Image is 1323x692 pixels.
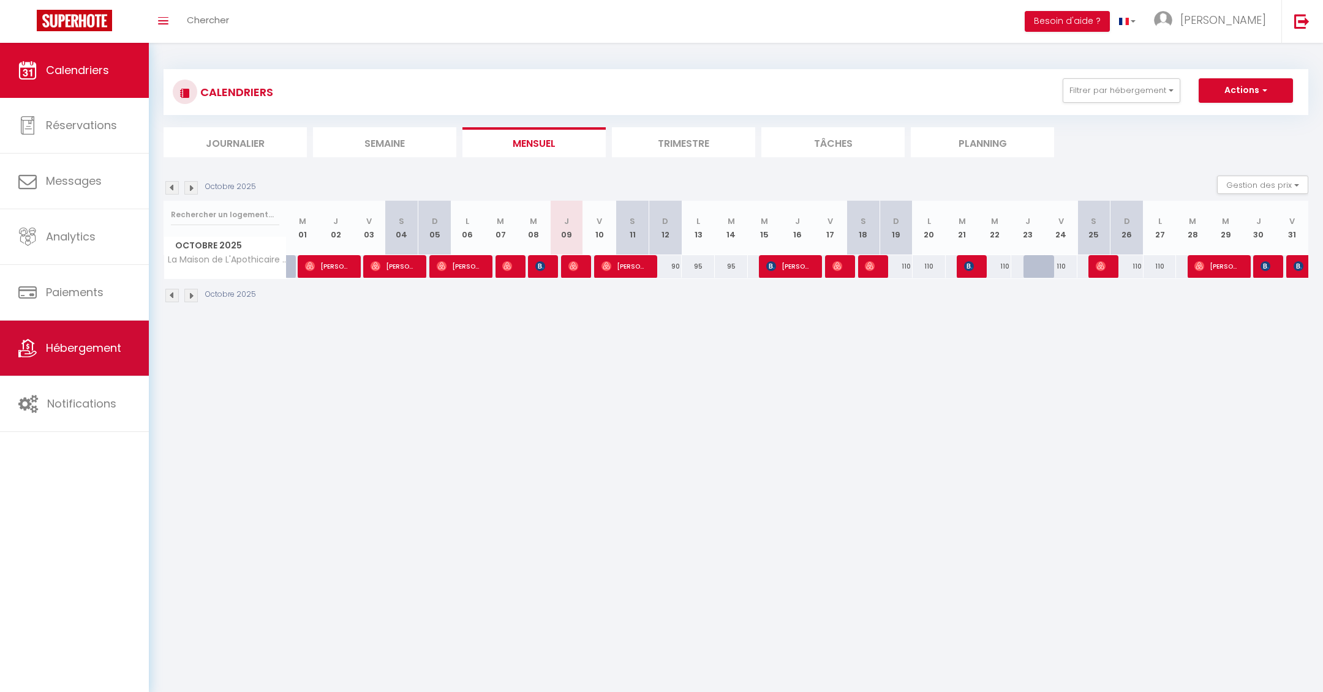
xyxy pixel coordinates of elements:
[1044,255,1077,278] div: 110
[696,215,700,227] abbr: L
[319,201,352,255] th: 02
[46,62,109,78] span: Calendriers
[37,10,112,31] img: Super Booking
[649,201,682,255] th: 12
[612,127,755,157] li: Trimestre
[715,201,748,255] th: 14
[205,181,256,193] p: Octobre 2025
[832,255,843,278] span: [PERSON_NAME]
[352,201,385,255] th: 03
[502,255,513,278] span: [PERSON_NAME]
[164,237,286,255] span: Octobre 2025
[1275,201,1308,255] th: 31
[795,215,800,227] abbr: J
[1176,201,1209,255] th: 28
[451,201,484,255] th: 06
[979,201,1012,255] th: 22
[616,201,649,255] th: 11
[597,215,602,227] abbr: V
[827,215,833,227] abbr: V
[46,285,104,300] span: Paiements
[197,78,273,106] h3: CALENDRIERS
[1242,201,1275,255] th: 30
[1289,215,1295,227] abbr: V
[333,215,338,227] abbr: J
[682,201,715,255] th: 13
[1077,201,1110,255] th: 25
[550,201,583,255] th: 09
[1261,255,1272,278] span: [PERSON_NAME]
[1124,215,1130,227] abbr: D
[432,215,438,227] abbr: D
[1011,201,1044,255] th: 23
[880,201,913,255] th: 19
[781,201,814,255] th: 16
[927,215,931,227] abbr: L
[946,201,979,255] th: 21
[601,255,646,278] span: [PERSON_NAME]
[1063,78,1180,103] button: Filtrer par hébergement
[583,201,616,255] th: 10
[913,255,946,278] div: 110
[964,255,975,278] span: [PERSON_NAME]
[959,215,966,227] abbr: M
[497,215,504,227] abbr: M
[865,255,876,278] span: [PERSON_NAME]
[1110,201,1144,255] th: 26
[1154,11,1172,29] img: ...
[1209,201,1242,255] th: 29
[861,215,866,227] abbr: S
[766,255,810,278] span: [PERSON_NAME]
[1044,201,1077,255] th: 24
[979,255,1012,278] div: 110
[846,201,880,255] th: 18
[530,215,537,227] abbr: M
[630,215,635,227] abbr: S
[47,396,116,411] span: Notifications
[313,127,456,157] li: Semaine
[484,201,517,255] th: 07
[568,255,579,278] span: [PERSON_NAME]
[46,340,121,355] span: Hébergement
[371,255,415,278] span: [PERSON_NAME]
[1025,215,1030,227] abbr: J
[1189,215,1196,227] abbr: M
[1058,215,1064,227] abbr: V
[748,201,781,255] th: 15
[880,255,913,278] div: 110
[1091,215,1096,227] abbr: S
[913,201,946,255] th: 20
[287,201,320,255] th: 01
[1294,13,1310,29] img: logout
[728,215,735,227] abbr: M
[1025,11,1110,32] button: Besoin d'aide ?
[761,127,905,157] li: Tâches
[893,215,899,227] abbr: D
[205,289,256,300] p: Octobre 2025
[1217,176,1308,194] button: Gestion des prix
[1199,78,1293,103] button: Actions
[911,127,1054,157] li: Planning
[1222,215,1229,227] abbr: M
[517,201,550,255] th: 08
[1110,255,1144,278] div: 110
[418,201,451,255] th: 05
[466,215,469,227] abbr: L
[1256,215,1261,227] abbr: J
[761,215,768,227] abbr: M
[164,127,307,157] li: Journalier
[46,229,96,244] span: Analytics
[366,215,372,227] abbr: V
[462,127,606,157] li: Mensuel
[399,215,404,227] abbr: S
[814,201,847,255] th: 17
[299,215,306,227] abbr: M
[46,117,117,133] span: Réservations
[715,255,748,278] div: 95
[564,215,569,227] abbr: J
[662,215,668,227] abbr: D
[1180,12,1266,28] span: [PERSON_NAME]
[1194,255,1238,278] span: [PERSON_NAME]
[385,201,418,255] th: 04
[187,13,229,26] span: Chercher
